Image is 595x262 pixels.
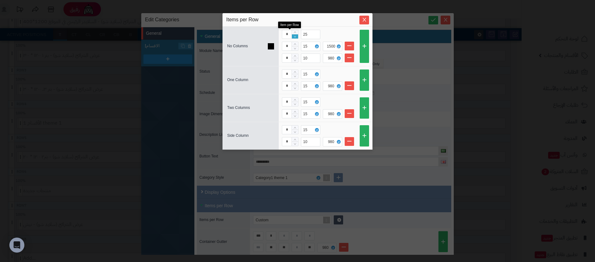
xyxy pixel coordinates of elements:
[303,126,309,134] div: 15
[325,110,339,118] div: 980
[325,42,339,51] div: 1500
[292,86,298,90] span: Decrease Value
[292,82,298,86] span: Increase Value
[292,137,298,142] span: Increase Value
[278,22,301,28] div: Item per Row
[325,54,339,63] div: 980
[292,70,298,74] span: Increase Value
[292,141,298,146] span: Decrease Value
[303,137,309,146] div: 10
[303,42,309,51] div: 15
[303,110,309,118] div: 15
[303,54,309,63] div: 10
[292,42,298,46] span: Increase Value
[292,30,298,34] span: Increase Value
[292,114,298,118] span: Decrease Value
[227,44,248,48] span: No Columns
[227,78,248,82] span: One Column
[303,98,309,106] div: 15
[292,102,298,106] span: Decrease Value
[292,74,298,78] span: Decrease Value
[9,238,24,253] div: Open Intercom Messenger
[227,105,250,110] span: Two Columns
[226,16,369,23] div: Items per Row
[292,126,298,130] span: Increase Value
[303,30,309,39] div: 25
[359,16,369,24] button: Close
[292,46,298,50] span: Decrease Value
[292,34,298,39] span: Decrease Value
[303,82,309,90] div: 15
[292,58,298,62] span: Decrease Value
[292,130,298,134] span: Decrease Value
[303,70,309,79] div: 15
[325,82,339,90] div: 980
[325,137,339,146] div: 980
[292,98,298,102] span: Increase Value
[292,110,298,114] span: Increase Value
[227,133,249,138] span: Side Column
[292,54,298,58] span: Increase Value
